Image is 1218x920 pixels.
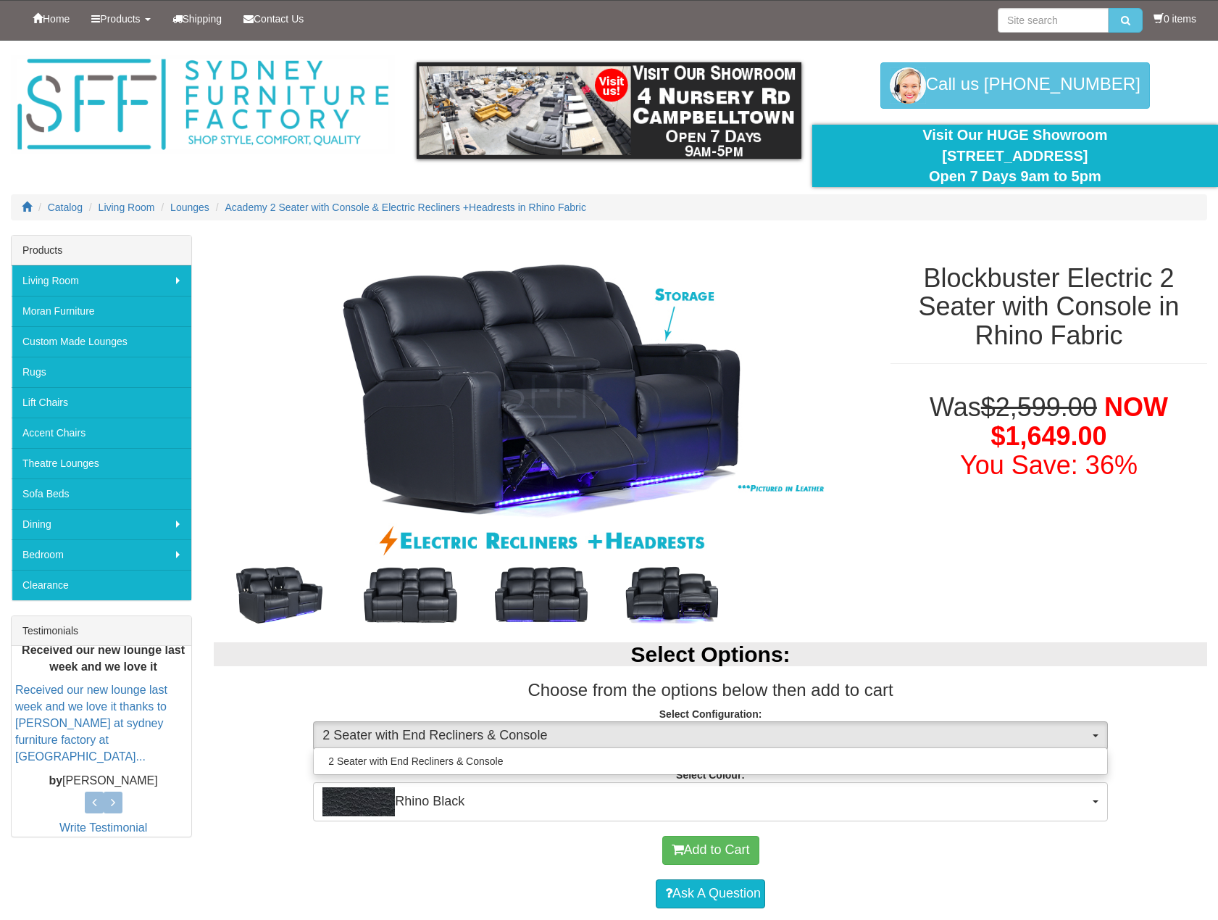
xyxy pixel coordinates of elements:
[15,772,191,789] p: [PERSON_NAME]
[12,570,191,600] a: Clearance
[1154,12,1196,26] li: 0 items
[254,13,304,25] span: Contact Us
[22,643,185,672] b: Received our new lounge last week and we love it
[328,754,503,768] span: 2 Seater with End Recliners & Console
[12,326,191,357] a: Custom Made Lounges
[823,125,1207,187] div: Visit Our HUGE Showroom [STREET_ADDRESS] Open 7 Days 9am to 5pm
[890,393,1207,479] h1: Was
[12,296,191,326] a: Moran Furniture
[12,236,191,265] div: Products
[990,392,1167,451] span: NOW $1,649.00
[183,13,222,25] span: Shipping
[631,642,791,666] b: Select Options:
[100,13,140,25] span: Products
[80,1,161,37] a: Products
[12,387,191,418] a: Lift Chairs
[12,357,191,387] a: Rugs
[49,774,62,786] b: by
[233,1,314,37] a: Contact Us
[99,202,155,213] a: Living Room
[659,708,762,720] strong: Select Configuration:
[322,787,1089,816] span: Rhino Black
[59,821,147,834] a: Write Testimonial
[313,721,1108,750] button: 2 Seater with End Recliners & Console
[12,418,191,448] a: Accent Chairs
[12,478,191,509] a: Sofa Beds
[11,55,395,154] img: Sydney Furniture Factory
[15,684,167,762] a: Received our new lounge last week and we love it thanks to [PERSON_NAME] at sydney furniture fact...
[981,392,1097,422] del: $2,599.00
[417,62,801,159] img: showroom.gif
[676,769,745,781] strong: Select Colour:
[12,509,191,539] a: Dining
[656,879,765,908] a: Ask A Question
[162,1,233,37] a: Shipping
[43,13,70,25] span: Home
[322,726,1089,745] span: 2 Seater with End Recliners & Console
[313,782,1108,821] button: Rhino BlackRhino Black
[662,836,759,865] button: Add to Cart
[170,202,209,213] a: Lounges
[12,448,191,478] a: Theatre Lounges
[998,8,1109,33] input: Site search
[12,265,191,296] a: Living Room
[322,787,395,816] img: Rhino Black
[22,1,80,37] a: Home
[12,539,191,570] a: Bedroom
[890,264,1207,350] h1: Blockbuster Electric 2 Seater with Console in Rhino Fabric
[48,202,83,213] a: Catalog
[960,450,1138,480] font: You Save: 36%
[12,616,191,646] div: Testimonials
[214,681,1207,700] h3: Choose from the options below then add to cart
[225,202,586,213] a: Academy 2 Seater with Console & Electric Recliners +Headrests in Rhino Fabric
